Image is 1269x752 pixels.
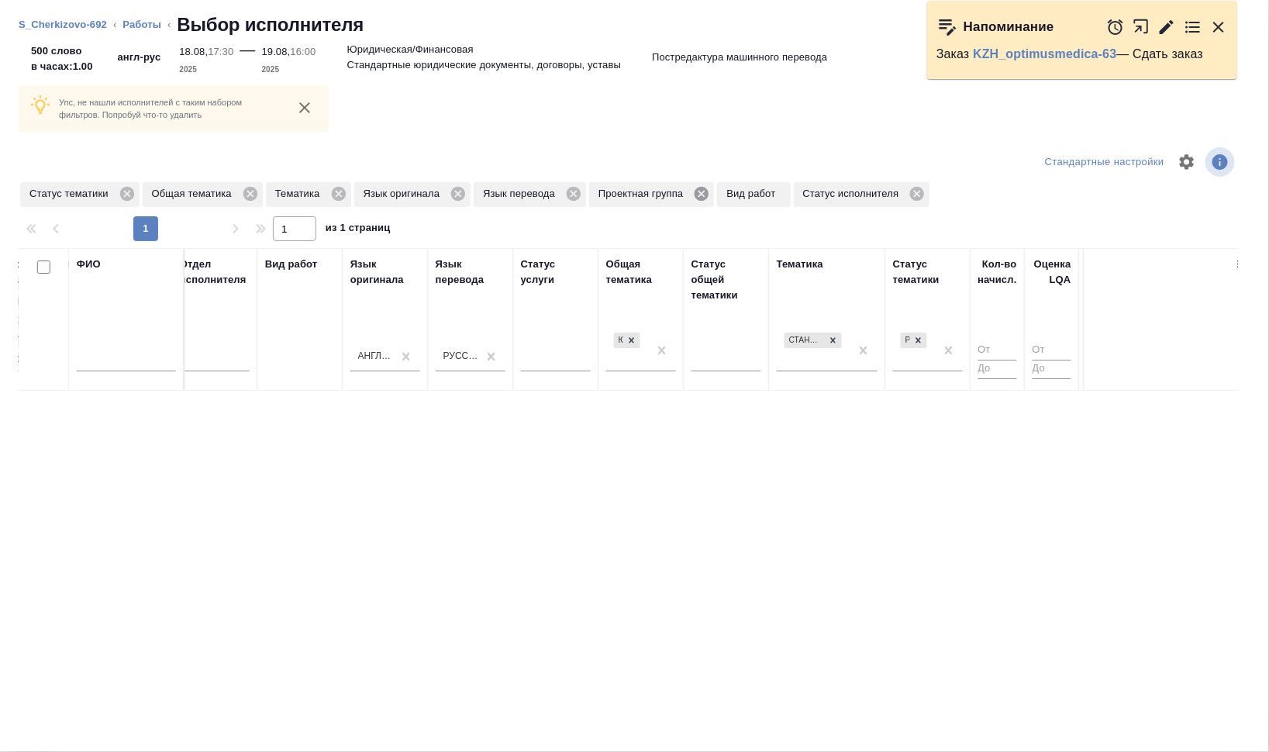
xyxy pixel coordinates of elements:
p: Язык оригинала [364,186,446,202]
p: Вид работ [726,186,781,202]
button: close [293,96,316,119]
div: Отдел исполнителя [180,257,250,288]
p: Постредактура машинного перевода [652,50,827,65]
button: Перейти в todo [1184,18,1202,36]
p: Статус исполнителя [803,186,905,202]
button: Отложить [1106,18,1125,36]
div: Язык оригинала [350,257,420,288]
a: Работы [122,19,161,30]
p: 18.08, [179,46,208,57]
button: Закрыть [1209,18,1228,36]
div: Рекомендован [901,333,910,349]
li: ‹ [167,17,171,33]
div: Язык перевода [436,257,505,288]
a: KZH_optimusmedica-63 [973,47,1116,60]
div: Общая тематика [143,182,263,207]
input: До [978,360,1017,379]
p: Тематика [275,186,326,202]
input: От [1033,341,1071,360]
div: Стандартные юридические документы, договоры, уставы [785,333,825,349]
div: Проектная группа [589,182,714,207]
div: Статус исполнителя [794,182,930,207]
span: Настроить таблицу [1168,143,1205,181]
div: ФИО [77,257,101,272]
div: Юридическая/Финансовая [612,331,642,350]
div: Кол-во начисл. [978,257,1017,288]
div: — [240,37,255,78]
span: Посмотреть информацию [1205,147,1238,177]
div: Язык оригинала [354,182,471,207]
p: 500 слово [31,43,93,59]
div: Общая тематика [606,257,676,288]
div: Статус тематики [893,257,963,288]
span: из 1 страниц [326,219,391,241]
p: Проектная группа [598,186,688,202]
a: S_Cherkizovo-692 [19,19,107,30]
div: Английский [358,350,394,363]
nav: breadcrumb [19,12,1250,37]
input: От [978,341,1017,360]
li: ‹ [113,17,116,33]
div: Оценка LQA [1033,257,1071,288]
div: Юридическая/Финансовая [614,333,623,349]
p: Заказ — Сдать заказ [936,47,1228,62]
p: Юридическая/Финансовая [347,42,474,57]
div: Вид работ [265,257,318,272]
div: Тематика [266,182,351,207]
div: Статус тематики [20,182,140,207]
div: split button [1041,150,1168,174]
h2: Выбор исполнителя [177,12,364,37]
p: Напоминание [964,19,1054,35]
div: Язык перевода [474,182,586,207]
div: Статус услуги [521,257,591,288]
p: 19.08, [262,46,291,57]
p: 16:00 [290,46,316,57]
p: Язык перевода [483,186,560,202]
p: Статус тематики [29,186,114,202]
p: 17:30 [208,46,233,57]
input: До [1033,360,1071,379]
p: Общая тематика [152,186,237,202]
div: Русский [443,350,479,363]
div: Тематика [777,257,823,272]
div: Рекомендован [899,331,929,350]
button: Открыть в новой вкладке [1133,10,1150,43]
button: Редактировать [1157,18,1176,36]
p: Упс, не нашли исполнителей с таким набором фильтров. Попробуй что-то удалить [59,96,281,121]
div: Статус общей тематики [691,257,761,303]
